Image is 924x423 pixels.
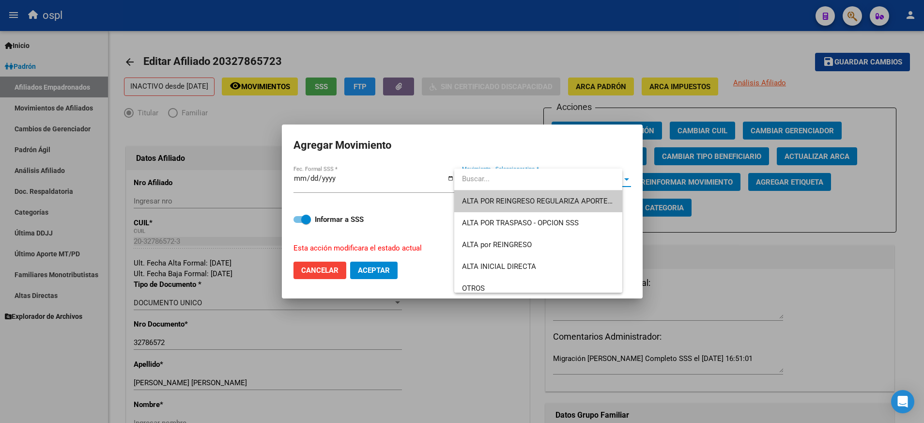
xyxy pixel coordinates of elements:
input: dropdown search [454,168,622,190]
span: OTROS [462,284,485,293]
span: ALTA por REINGRESO [462,240,532,249]
span: ALTA POR REINGRESO REGULARIZA APORTES (AFIP) [462,197,634,205]
span: ALTA INICIAL DIRECTA [462,262,536,271]
div: Open Intercom Messenger [891,390,914,413]
span: ALTA POR TRASPASO - OPCION SSS [462,219,579,227]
